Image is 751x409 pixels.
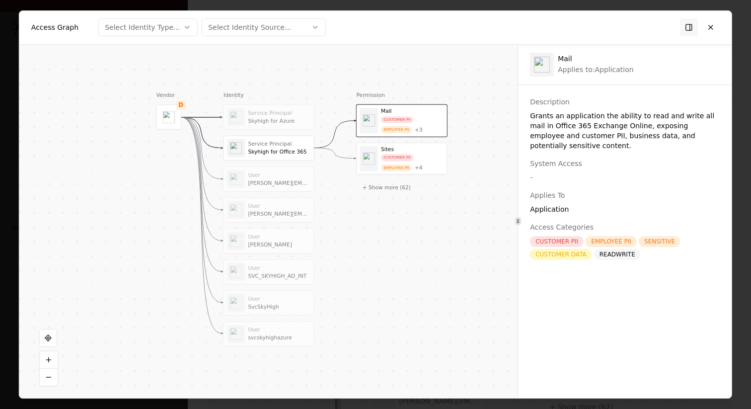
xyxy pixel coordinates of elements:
[248,118,310,124] div: Skyhigh for Azure
[248,149,310,155] div: Skyhigh for Office 365
[248,171,310,178] div: User
[105,22,180,32] div: Select Identity Type...
[639,236,680,247] div: SENSITIVE
[530,249,592,260] div: CUSTOMER DATA
[248,211,310,217] div: [PERSON_NAME][EMAIL_ADDRESS][DOMAIN_NAME]
[530,236,584,247] div: CUSTOMER PII
[248,304,310,310] div: SvcSkyHigh
[415,126,423,133] div: + 3
[176,100,185,109] div: D
[357,180,417,194] button: + Show more (62)
[248,295,310,302] div: User
[534,57,550,73] img: entra
[248,141,310,147] div: Service Principal
[530,111,720,151] div: Grants an application the ability to read and write all mail in Office 365 Exchange Online, expos...
[530,97,720,107] div: Description
[381,154,413,161] div: CUSTOMER PII
[530,204,720,214] div: Application
[248,272,310,279] div: SVC_SKYHIGH_AD_INT
[530,190,720,200] div: Applies To
[98,18,198,36] button: Select Identity Type...
[594,249,641,260] div: READWRITE
[381,146,444,152] div: Sites
[381,126,412,133] div: EMPLOYEE PII
[530,159,720,168] div: System Access
[31,22,78,32] div: Access Graph
[248,109,310,116] div: Service Principal
[248,264,310,271] div: User
[208,22,291,32] div: Select Identity Source...
[156,91,181,98] div: Vendor
[248,327,310,333] div: User
[530,173,532,181] span: -
[415,164,423,170] div: + 4
[558,66,634,75] div: Applies to: Application
[415,126,423,133] button: +3
[558,55,634,64] div: Mail
[248,234,310,240] div: User
[530,222,720,232] div: Access Categories
[248,179,310,186] div: [PERSON_NAME][EMAIL_ADDRESS][DOMAIN_NAME]
[202,18,326,36] button: Select Identity Source...
[415,164,423,170] button: +4
[381,116,413,123] div: CUSTOMER PII
[586,236,637,247] div: EMPLOYEE PII
[248,242,310,248] div: [PERSON_NAME]
[248,202,310,209] div: User
[248,334,310,341] div: svcskyhighazure
[381,108,444,114] div: Mail
[381,164,412,171] div: EMPLOYEE PII
[224,91,314,98] div: Identity
[357,91,447,98] div: Permission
